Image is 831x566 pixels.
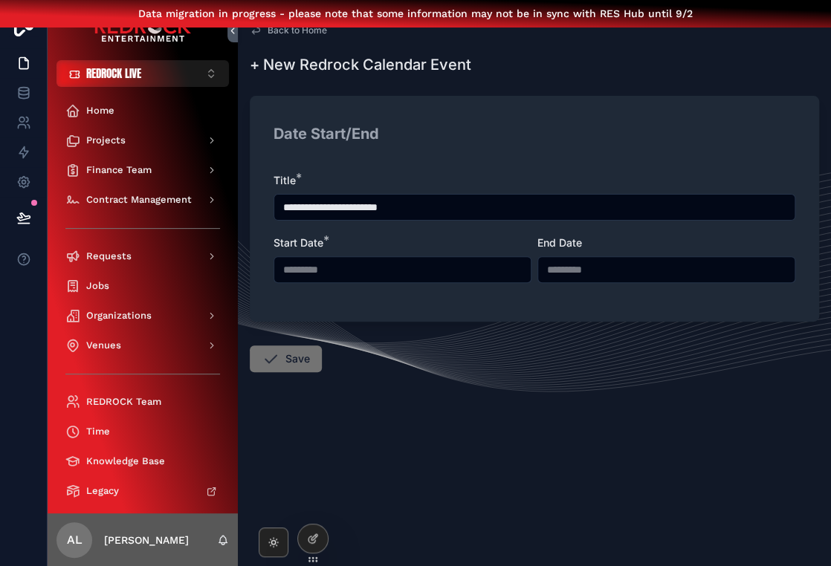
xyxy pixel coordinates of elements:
[86,280,109,292] span: Jobs
[56,448,229,475] a: Knowledge Base
[86,310,152,322] span: Organizations
[86,134,126,146] span: Projects
[86,339,121,351] span: Venues
[56,332,229,359] a: Venues
[56,273,229,299] a: Jobs
[56,302,229,329] a: Organizations
[250,54,471,75] h1: + New Redrock Calendar Event
[274,236,323,249] span: Start Date
[86,426,110,437] span: Time
[86,164,152,176] span: Finance Team
[86,455,165,467] span: Knowledge Base
[56,127,229,154] a: Projects
[86,250,132,262] span: Requests
[274,124,379,145] h2: Date Start/End
[56,60,229,87] button: Select Button
[94,19,191,42] img: App logo
[56,478,229,504] a: Legacy
[86,396,161,408] span: REDROCK Team
[104,533,189,547] p: [PERSON_NAME]
[56,388,229,415] a: REDROCK Team
[86,485,119,497] span: Legacy
[537,236,582,249] span: End Date
[56,186,229,213] a: Contract Management
[86,194,192,206] span: Contract Management
[56,97,229,124] a: Home
[250,25,327,36] a: Back to Home
[48,87,238,513] div: scrollable content
[56,243,229,270] a: Requests
[86,66,141,81] span: REDROCK LIVE
[67,531,83,549] span: AL
[86,105,114,117] span: Home
[56,418,229,445] a: Time
[250,345,322,372] button: Save
[56,157,229,183] a: Finance Team
[274,174,296,186] span: Title
[268,25,327,36] span: Back to Home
